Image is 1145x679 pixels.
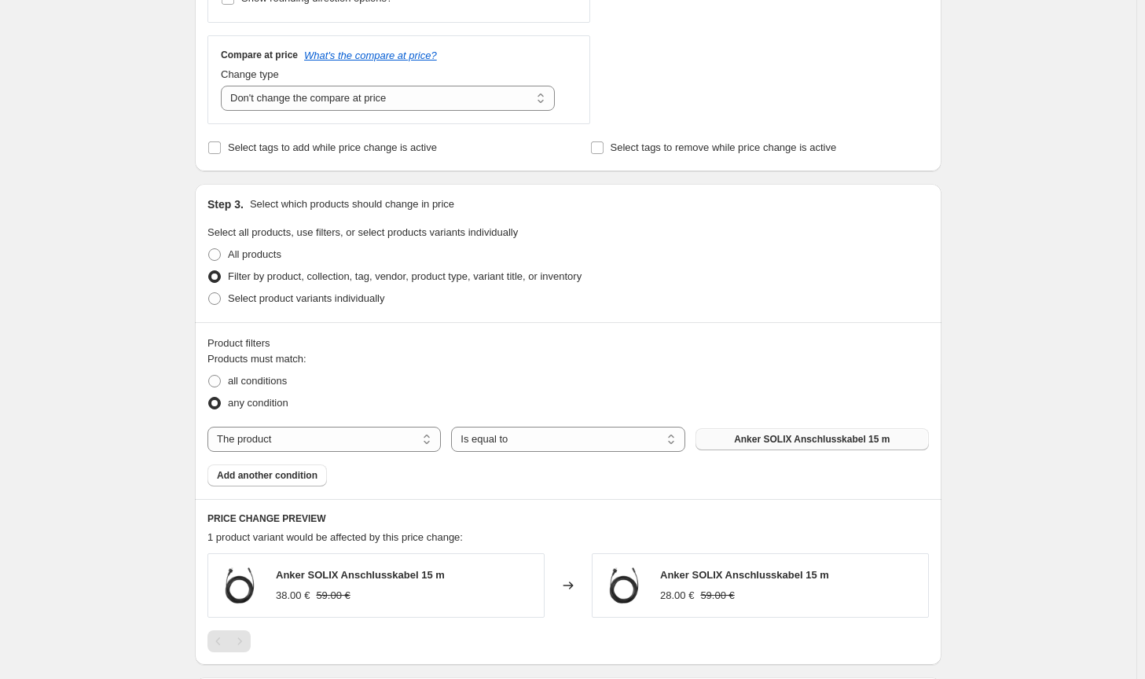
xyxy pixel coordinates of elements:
strike: 59.00 € [316,588,350,604]
button: Anker SOLIX Anschlusskabel 15 m [695,428,929,450]
img: Anker_Solix2_Anschlusskabel15m_80x.webp [216,562,263,609]
div: 38.00 € [276,588,310,604]
div: Product filters [207,336,929,351]
span: 1 product variant would be affected by this price change: [207,531,463,543]
button: What's the compare at price? [304,50,437,61]
span: Select tags to add while price change is active [228,141,437,153]
nav: Pagination [207,630,251,652]
span: all conditions [228,375,287,387]
span: All products [228,248,281,260]
span: Anker SOLIX Anschlusskabel 15 m [276,569,445,581]
img: Anker_Solix2_Anschlusskabel15m_80x.webp [600,562,648,609]
div: 28.00 € [660,588,694,604]
p: Select which products should change in price [250,196,454,212]
span: Select tags to remove while price change is active [611,141,837,153]
span: Filter by product, collection, tag, vendor, product type, variant title, or inventory [228,270,582,282]
span: Select all products, use filters, or select products variants individually [207,226,518,238]
span: any condition [228,397,288,409]
span: Change type [221,68,279,80]
strike: 59.00 € [700,588,734,604]
h6: PRICE CHANGE PREVIEW [207,512,929,525]
span: Add another condition [217,469,317,482]
span: Select product variants individually [228,292,384,304]
span: Products must match: [207,353,306,365]
button: Add another condition [207,464,327,486]
span: Anker SOLIX Anschlusskabel 15 m [660,569,829,581]
h2: Step 3. [207,196,244,212]
h3: Compare at price [221,49,298,61]
span: Anker SOLIX Anschlusskabel 15 m [734,433,890,446]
